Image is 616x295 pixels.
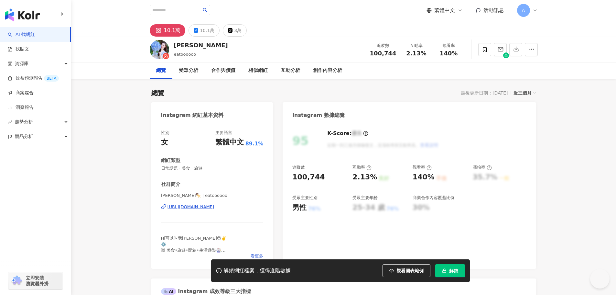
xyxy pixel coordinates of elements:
div: 觀看率 [437,42,461,49]
div: 社群簡介 [161,181,180,188]
div: 10.1萬 [164,26,181,35]
a: [URL][DOMAIN_NAME] [161,204,264,210]
button: 觀看圖表範例 [383,264,430,277]
span: 看更多 [251,253,263,259]
span: search [203,8,207,12]
span: Hi可以叫我[PERSON_NAME]😆✌️ ⚙️ ⛓ 美食•旅遊•開箱•生活遊樂🎡 ⛓️ Hello~好天氣我們出發☀️ ⛓ 看不夠就來粉專吧🔍[PERSON_NAME]💬 𝗛𝗶 ⚙️ ✨各式... [161,236,252,276]
span: 日常話題 · 美食 · 旅遊 [161,165,264,171]
button: 10.1萬 [150,24,186,37]
span: 資源庫 [15,56,28,71]
div: K-Score : [327,130,368,137]
div: 主要語言 [215,130,232,136]
div: 性別 [161,130,169,136]
div: 追蹤數 [292,165,305,170]
span: 140% [440,50,458,57]
button: 3萬 [223,24,247,37]
span: eatoooooo [174,52,196,57]
div: Instagram 網紅基本資料 [161,112,224,119]
div: 合作與價值 [211,67,235,74]
div: 總覽 [156,67,166,74]
div: 追蹤數 [370,42,396,49]
div: 創作內容分析 [313,67,342,74]
div: 受眾分析 [179,67,198,74]
div: 總覽 [151,88,164,97]
div: AI [161,288,177,295]
span: 解鎖 [449,268,458,273]
div: 2.13% [352,172,377,182]
div: [PERSON_NAME] [174,41,228,49]
div: 相似網紅 [248,67,268,74]
span: 活動訊息 [483,7,504,13]
span: 89.1% [245,140,264,147]
div: 最後更新日期：[DATE] [461,90,508,96]
a: 效益預測報告BETA [8,75,59,82]
div: 互動分析 [281,67,300,74]
a: 洞察報告 [8,104,34,111]
span: 2.13% [406,50,426,57]
a: chrome extension立即安裝 瀏覽器外掛 [8,272,63,289]
div: Instagram 成效等級三大指標 [161,288,251,295]
div: 受眾主要年齡 [352,195,378,201]
div: 漲粉率 [473,165,492,170]
button: 解鎖 [435,264,465,277]
span: 趨勢分析 [15,115,33,129]
a: 商案媒合 [8,90,34,96]
img: logo [5,8,40,21]
div: 10.1萬 [200,26,214,35]
span: 觀看圖表範例 [396,268,424,273]
span: rise [8,120,12,124]
div: 3萬 [234,26,242,35]
div: 繁體中文 [215,137,244,147]
div: 觀看率 [413,165,432,170]
span: 100,744 [370,50,396,57]
div: 近三個月 [513,89,536,97]
a: searchAI 找網紅 [8,31,35,38]
div: Instagram 數據總覽 [292,112,345,119]
span: A [522,7,525,14]
span: 繁體中文 [434,7,455,14]
div: 100,744 [292,172,325,182]
div: [URL][DOMAIN_NAME] [168,204,214,210]
a: 找貼文 [8,46,29,52]
div: 男性 [292,203,307,213]
div: 解鎖網紅檔案，獲得進階數據 [223,267,291,274]
div: 受眾主要性別 [292,195,318,201]
img: KOL Avatar [150,40,169,59]
span: 競品分析 [15,129,33,144]
div: 互動率 [404,42,429,49]
span: [PERSON_NAME]🍢 | eatoooooo [161,193,264,199]
span: 立即安裝 瀏覽器外掛 [26,275,49,287]
div: 商業合作內容覆蓋比例 [413,195,455,201]
div: 互動率 [352,165,372,170]
div: 網紅類型 [161,157,180,164]
img: chrome extension [10,276,23,286]
div: 140% [413,172,435,182]
button: 10.1萬 [189,24,220,37]
div: 女 [161,137,168,147]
